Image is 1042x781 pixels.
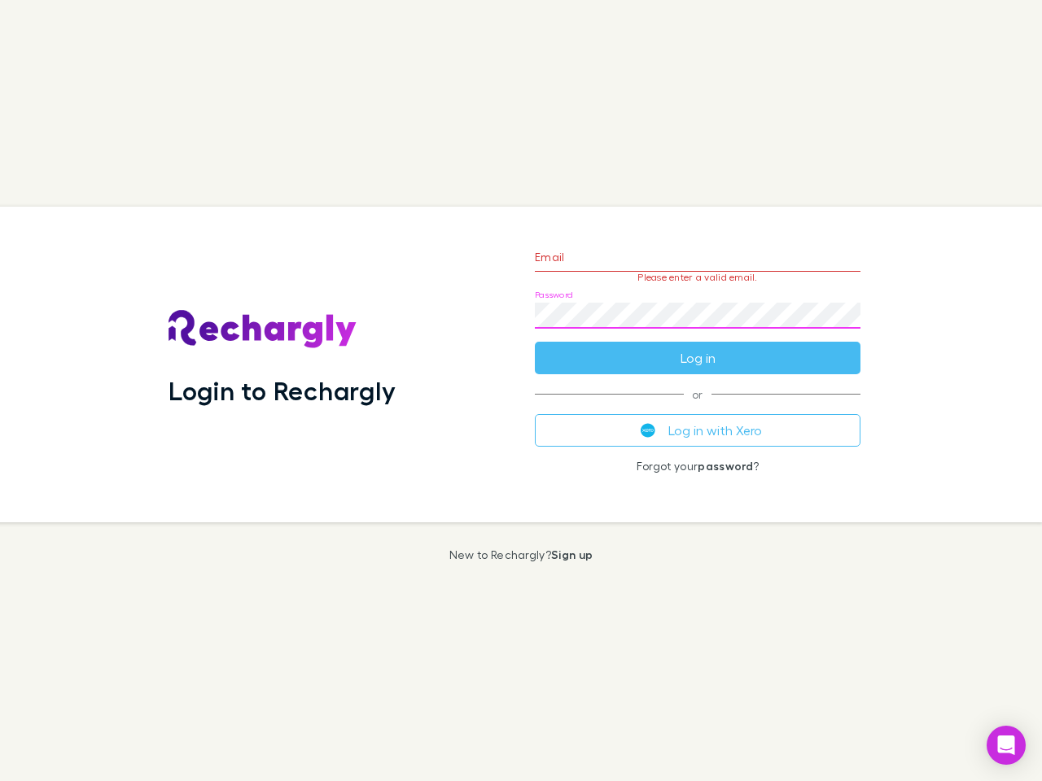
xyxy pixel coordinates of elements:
[698,459,753,473] a: password
[449,548,593,561] p: New to Rechargly?
[535,342,860,374] button: Log in
[169,310,357,349] img: Rechargly's Logo
[535,394,860,395] span: or
[535,272,860,283] p: Please enter a valid email.
[535,414,860,447] button: Log in with Xero
[535,460,860,473] p: Forgot your ?
[641,423,655,438] img: Xero's logo
[987,726,1026,765] div: Open Intercom Messenger
[535,289,573,301] label: Password
[169,375,396,406] h1: Login to Rechargly
[551,548,593,561] a: Sign up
